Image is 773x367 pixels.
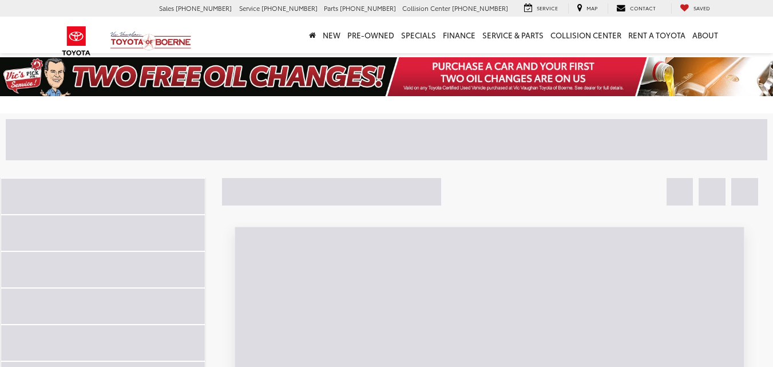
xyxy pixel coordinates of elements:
[516,3,566,14] a: Service
[439,17,479,53] a: Finance
[261,3,318,13] span: [PHONE_NUMBER]
[324,3,338,13] span: Parts
[176,3,232,13] span: [PHONE_NUMBER]
[55,22,98,60] img: Toyota
[568,3,606,14] a: Map
[608,3,664,14] a: Contact
[344,17,398,53] a: Pre-Owned
[306,17,319,53] a: Home
[693,4,710,11] span: Saved
[630,4,656,11] span: Contact
[340,3,396,13] span: [PHONE_NUMBER]
[625,17,689,53] a: Rent a Toyota
[537,4,558,11] span: Service
[689,17,722,53] a: About
[586,4,597,11] span: Map
[110,31,192,51] img: Vic Vaughan Toyota of Boerne
[547,17,625,53] a: Collision Center
[402,3,450,13] span: Collision Center
[239,3,260,13] span: Service
[319,17,344,53] a: New
[479,17,547,53] a: Service & Parts: Opens in a new tab
[398,17,439,53] a: Specials
[671,3,719,14] a: My Saved Vehicles
[452,3,508,13] span: [PHONE_NUMBER]
[159,3,174,13] span: Sales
